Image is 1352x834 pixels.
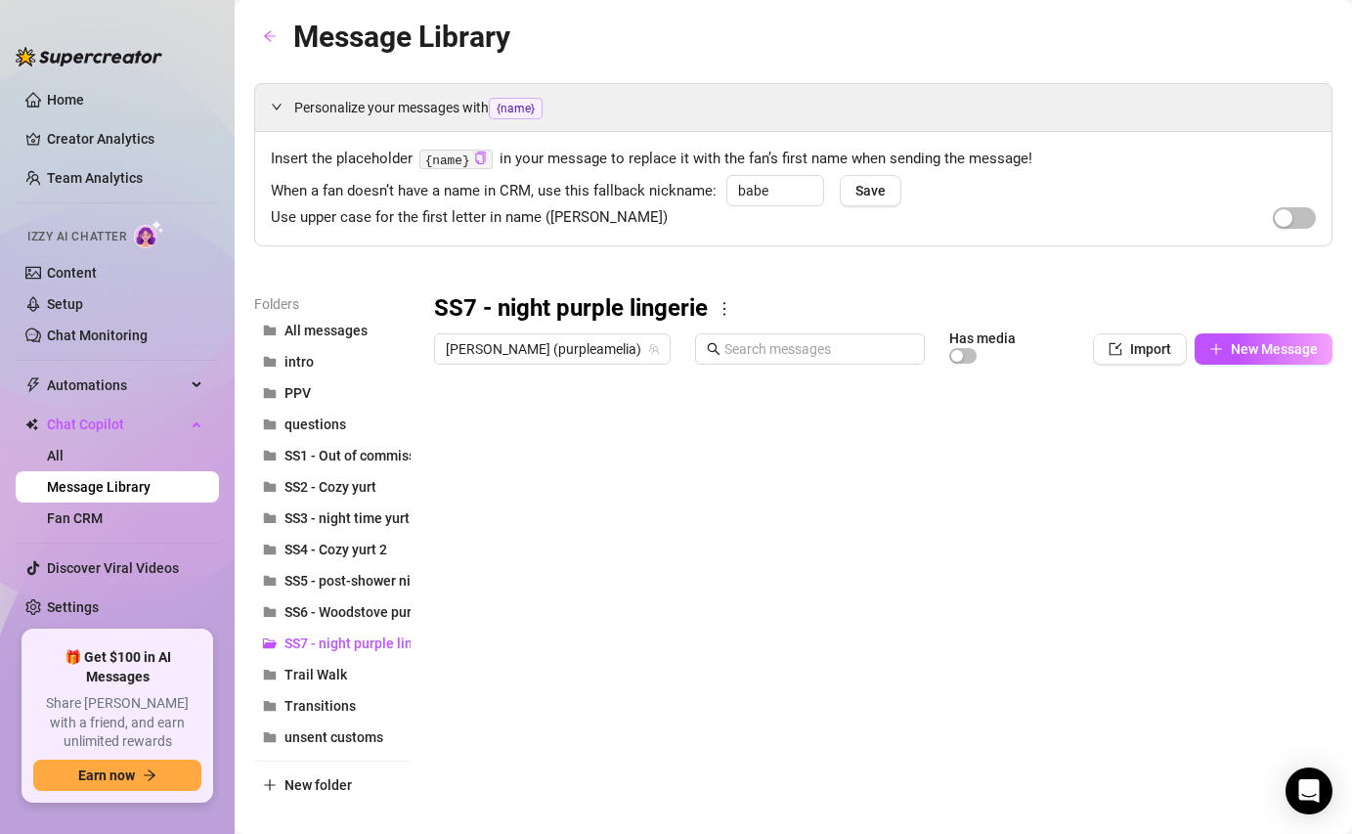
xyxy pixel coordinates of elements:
[254,503,411,534] button: SS3 - night time yurt
[284,542,387,557] span: SS4 - Cozy yurt 2
[707,342,720,356] span: search
[474,152,487,164] span: copy
[263,324,277,337] span: folder
[254,377,411,409] button: PPV
[254,690,411,722] button: Transitions
[949,332,1016,344] article: Has media
[284,777,352,793] span: New folder
[263,574,277,588] span: folder
[271,206,668,230] span: Use upper case for the first letter in name ([PERSON_NAME])
[271,180,717,203] span: When a fan doesn’t have a name in CRM, use this fallback nickname:
[263,543,277,556] span: folder
[47,479,151,495] a: Message Library
[47,328,148,343] a: Chat Monitoring
[47,409,186,440] span: Chat Copilot
[294,97,1316,119] span: Personalize your messages with
[33,694,201,752] span: Share [PERSON_NAME] with a friend, and earn unlimited rewards
[284,698,356,714] span: Transitions
[263,730,277,744] span: folder
[254,471,411,503] button: SS2 - Cozy yurt
[489,98,543,119] span: {name}
[263,668,277,681] span: folder
[263,29,277,43] span: arrow-left
[648,343,660,355] span: team
[263,699,277,713] span: folder
[284,479,376,495] span: SS2 - Cozy yurt
[1195,333,1332,365] button: New Message
[446,334,659,364] span: Amelia (purpleamelia)
[263,605,277,619] span: folder
[284,417,346,432] span: questions
[474,152,487,166] button: Click to Copy
[47,599,99,615] a: Settings
[263,355,277,369] span: folder
[47,92,84,108] a: Home
[27,228,126,246] span: Izzy AI Chatter
[47,265,97,281] a: Content
[271,148,1316,171] span: Insert the placeholder in your message to replace it with the fan’s first name when sending the m...
[284,354,314,370] span: intro
[263,511,277,525] span: folder
[47,510,103,526] a: Fan CRM
[254,534,411,565] button: SS4 - Cozy yurt 2
[263,778,277,792] span: plus
[33,648,201,686] span: 🎁 Get $100 in AI Messages
[78,768,135,783] span: Earn now
[293,14,510,60] article: Message Library
[255,84,1331,131] div: Personalize your messages with{name}
[284,323,368,338] span: All messages
[254,769,411,801] button: New folder
[1286,768,1332,814] div: Open Intercom Messenger
[1209,342,1223,356] span: plus
[1130,341,1171,357] span: Import
[263,386,277,400] span: folder
[284,636,445,651] span: SS7 - night purple lingerie
[254,565,411,596] button: SS5 - post-shower night
[47,296,83,312] a: Setup
[284,667,347,682] span: Trail Walk
[1231,341,1318,357] span: New Message
[254,659,411,690] button: Trail Walk
[263,449,277,462] span: folder
[724,338,913,360] input: Search messages
[134,220,164,248] img: AI Chatter
[855,183,886,198] span: Save
[271,101,283,112] span: expanded
[263,417,277,431] span: folder
[47,560,179,576] a: Discover Viral Videos
[47,123,203,154] a: Creator Analytics
[25,377,41,393] span: thunderbolt
[716,300,733,318] span: more
[47,448,64,463] a: All
[284,385,311,401] span: PPV
[254,346,411,377] button: intro
[1109,342,1122,356] span: import
[263,480,277,494] span: folder
[47,370,186,401] span: Automations
[254,409,411,440] button: questions
[284,729,383,745] span: unsent customs
[284,604,454,620] span: SS6 - Woodstove purple toy
[840,175,901,206] button: Save
[1093,333,1187,365] button: Import
[263,636,277,650] span: folder-open
[254,315,411,346] button: All messages
[254,596,411,628] button: SS6 - Woodstove purple toy
[143,768,156,782] span: arrow-right
[284,573,431,589] span: SS5 - post-shower night
[25,417,38,431] img: Chat Copilot
[254,628,411,659] button: SS7 - night purple lingerie
[254,293,411,315] article: Folders
[419,150,493,170] code: {name}
[47,170,143,186] a: Team Analytics
[254,722,411,753] button: unsent customs
[284,510,410,526] span: SS3 - night time yurt
[434,293,708,325] h3: SS7 - night purple lingerie
[33,760,201,791] button: Earn nowarrow-right
[16,47,162,66] img: logo-BBDzfeDw.svg
[254,440,411,471] button: SS1 - Out of commission
[284,448,435,463] span: SS1 - Out of commission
